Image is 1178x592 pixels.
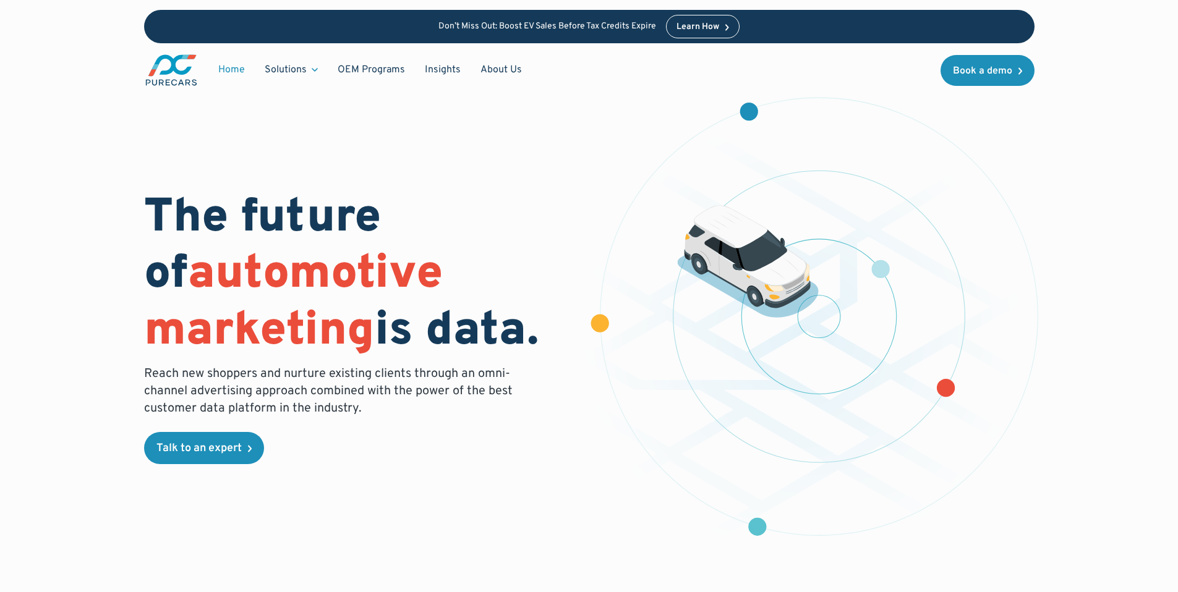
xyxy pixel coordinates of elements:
a: Book a demo [941,55,1035,86]
a: Talk to an expert [144,432,264,464]
img: purecars logo [144,53,198,87]
a: Learn How [666,15,740,38]
span: automotive marketing [144,245,443,361]
div: Talk to an expert [156,443,242,454]
h1: The future of is data. [144,191,574,360]
a: Home [208,58,255,82]
div: Book a demo [953,66,1012,76]
img: illustration of a vehicle [677,205,819,318]
a: OEM Programs [328,58,415,82]
a: About Us [471,58,532,82]
a: Insights [415,58,471,82]
div: Solutions [255,58,328,82]
p: Reach new shoppers and nurture existing clients through an omni-channel advertising approach comb... [144,365,520,417]
div: Learn How [676,23,719,32]
p: Don’t Miss Out: Boost EV Sales Before Tax Credits Expire [438,22,656,32]
a: main [144,53,198,87]
div: Solutions [265,63,307,77]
